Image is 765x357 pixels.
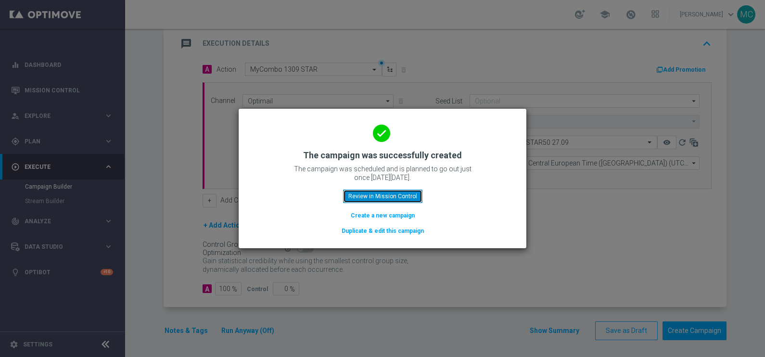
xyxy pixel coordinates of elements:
h2: The campaign was successfully created [303,150,462,161]
button: Create a new campaign [350,210,416,221]
i: done [373,125,390,142]
button: Duplicate & edit this campaign [341,226,425,236]
p: The campaign was scheduled and is planned to go out just once [DATE][DATE]. [286,165,479,182]
button: Review in Mission Control [343,190,422,203]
